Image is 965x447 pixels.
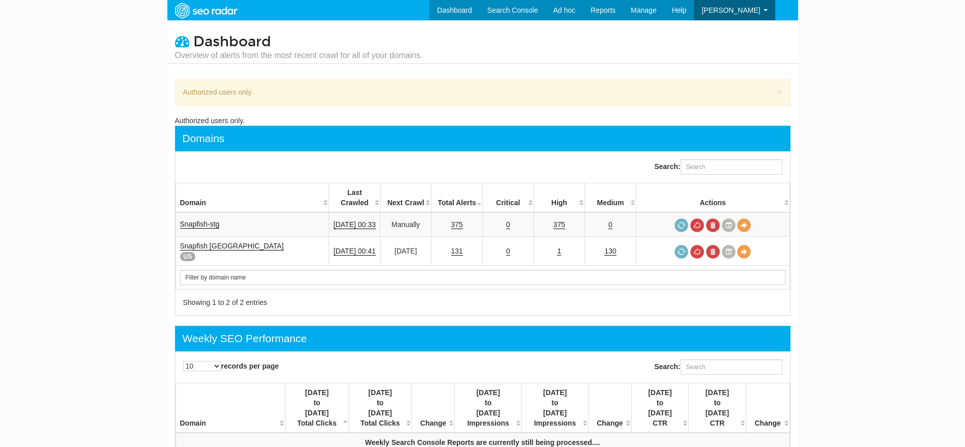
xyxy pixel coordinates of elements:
span: US [180,252,196,261]
a: 0 [608,220,612,229]
input: Search [180,270,785,285]
a: 375 [451,220,463,229]
th: 10/04/2025 to 10/10/2025 CTR : activate to sort column ascending [689,383,746,433]
th: 09/27/2025 to 10/03/2025 Total Clicks : activate to sort column descending [285,383,348,433]
a: 0 [506,220,510,229]
span: Request a crawl [675,218,688,232]
small: Overview of alerts from the most recent crawl for all of your domains. [175,50,423,61]
th: Domain: activate to sort column ascending [176,183,329,213]
th: High: activate to sort column descending [534,183,585,213]
th: Last Crawled: activate to sort column descending [329,183,381,213]
a: Snapfish [GEOGRAPHIC_DATA] [180,242,284,250]
th: Next Crawl: activate to sort column descending [380,183,431,213]
span: Manage [631,6,657,14]
div: Authorized users only. [175,116,791,126]
a: Delete most recent audit [706,218,720,232]
a: Crawl History [722,218,736,232]
th: Change : activate to sort column ascending [412,383,454,433]
label: Search: [654,359,782,375]
a: Cancel in-progress audit [690,218,704,232]
th: 09/27/2025 to 10/03/2025 CTR : activate to sort column ascending [631,383,689,433]
span: Reports [591,6,616,14]
label: records per page [183,361,279,371]
th: 10/04/2025 to 10/10/2025 Total Clicks : activate to sort column ascending [348,383,412,433]
span: Ad hoc [553,6,575,14]
a: 375 [553,220,565,229]
a: Request a crawl [675,245,688,259]
a: 0 [506,247,510,256]
input: Search: [681,359,782,375]
th: Change : activate to sort column ascending [746,383,789,433]
span: Dashboard [193,33,271,50]
th: Domain: activate to sort column ascending [176,383,285,433]
td: [DATE] [380,237,431,266]
a: Crawl History [722,245,736,259]
th: Total Alerts: activate to sort column ascending [431,183,483,213]
strong: Weekly Search Console Reports are currently still being processed.... [365,438,600,446]
th: 09/27/2025 to 10/03/2025 Impressions : activate to sort column ascending [455,383,521,433]
td: Manually [380,212,431,237]
a: [DATE] 00:33 [334,220,376,229]
th: 10/04/2025 to 10/10/2025 Impressions : activate to sort column ascending [521,383,588,433]
th: Change : activate to sort column ascending [589,383,631,433]
a: Snapfish-stg [180,220,220,229]
span: [PERSON_NAME] [701,6,760,14]
div: Domains [183,131,225,146]
span: Search Console [487,6,538,14]
div: Weekly SEO Performance [183,331,307,346]
select: records per page [183,361,221,371]
th: Critical: activate to sort column descending [482,183,534,213]
label: Search: [654,159,782,175]
img: SEORadar [171,2,241,20]
div: Authorized users only. [175,79,791,105]
a: 131 [451,247,463,256]
th: Medium: activate to sort column descending [585,183,636,213]
button: × [776,86,782,97]
a: View Domain Overview [737,245,751,259]
span: Help [672,6,687,14]
div: Showing 1 to 2 of 2 entries [183,297,470,308]
th: Actions: activate to sort column ascending [636,183,789,213]
a: View Domain Overview [737,218,751,232]
a: Cancel in-progress audit [690,245,704,259]
input: Search: [681,159,782,175]
a: 1 [557,247,561,256]
a: Delete most recent audit [706,245,720,259]
i:  [175,34,189,48]
a: [DATE] 00:41 [334,247,376,256]
a: 130 [604,247,616,256]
